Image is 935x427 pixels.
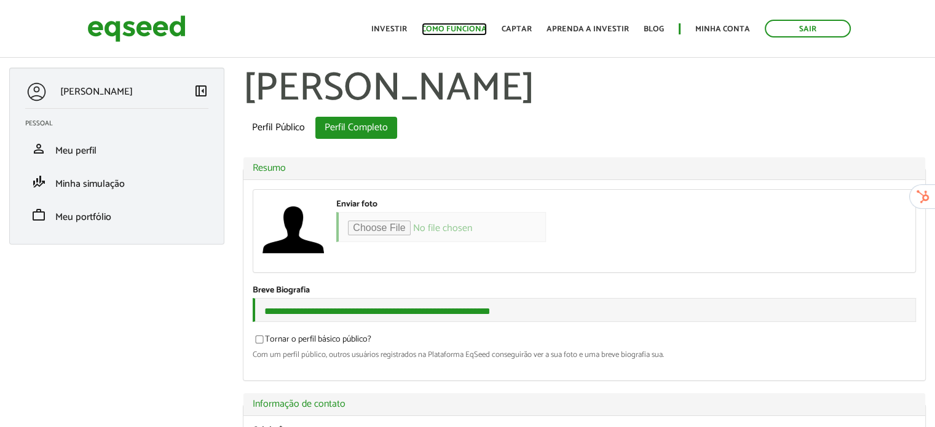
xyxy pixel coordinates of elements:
a: Como funciona [422,25,487,33]
p: [PERSON_NAME] [60,86,133,98]
span: person [31,141,46,156]
a: Informação de contato [253,399,916,409]
li: Meu portfólio [16,198,218,232]
a: Investir [371,25,407,33]
span: Minha simulação [55,176,125,192]
input: Tornar o perfil básico público? [248,335,270,343]
img: Foto de Gelson Araujo [262,199,324,261]
a: finance_modeMinha simulação [25,174,208,189]
a: Blog [644,25,664,33]
li: Meu perfil [16,132,218,165]
label: Enviar foto [336,200,377,209]
a: Sair [765,20,851,37]
span: left_panel_close [194,84,208,98]
a: Captar [502,25,532,33]
img: EqSeed [87,12,186,45]
a: Ver perfil do usuário. [262,199,324,261]
label: Tornar o perfil básico público? [253,335,371,348]
a: Perfil Completo [315,117,397,139]
span: Meu perfil [55,143,97,159]
div: Com um perfil público, outros usuários registrados na Plataforma EqSeed conseguirão ver a sua fot... [253,351,916,359]
a: personMeu perfil [25,141,208,156]
h1: [PERSON_NAME] [243,68,926,111]
span: finance_mode [31,174,46,189]
a: workMeu portfólio [25,208,208,222]
a: Minha conta [695,25,750,33]
label: Breve Biografia [253,286,310,295]
li: Minha simulação [16,165,218,198]
span: Meu portfólio [55,209,111,225]
a: Perfil Público [243,117,314,139]
a: Resumo [253,163,916,173]
a: Aprenda a investir [546,25,629,33]
span: work [31,208,46,222]
a: Colapsar menu [194,84,208,101]
h2: Pessoal [25,120,218,127]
